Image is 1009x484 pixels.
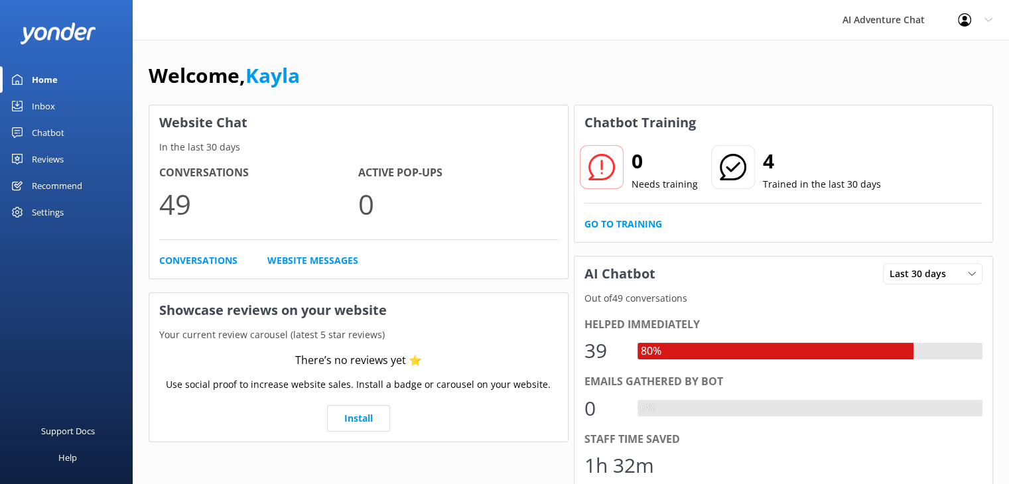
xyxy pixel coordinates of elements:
div: Helped immediately [584,316,983,333]
h2: 4 [763,145,881,177]
div: Help [58,444,77,471]
h3: AI Chatbot [574,257,665,291]
p: Out of 49 conversations [574,291,993,306]
div: 80% [638,343,665,360]
h3: Website Chat [149,105,568,140]
p: 49 [159,182,358,226]
div: Staff time saved [584,431,983,448]
h2: 0 [632,145,698,177]
div: There’s no reviews yet ⭐ [295,352,422,369]
h3: Showcase reviews on your website [149,293,568,328]
span: Last 30 days [890,267,954,281]
h4: Active Pop-ups [358,164,557,182]
div: 0% [638,400,659,417]
div: 39 [584,335,624,367]
div: 0 [584,393,624,424]
div: Recommend [32,172,82,199]
p: In the last 30 days [149,140,568,154]
p: 0 [358,182,557,226]
img: yonder-white-logo.png [20,23,96,44]
div: Chatbot [32,119,64,146]
a: Website Messages [267,253,358,268]
a: Conversations [159,253,237,268]
div: Settings [32,199,64,225]
div: Emails gathered by bot [584,373,983,391]
a: Go to Training [584,217,662,231]
p: Trained in the last 30 days [763,177,881,192]
h1: Welcome, [149,60,300,91]
div: Home [32,66,58,93]
p: Your current review carousel (latest 5 star reviews) [149,328,568,342]
a: Kayla [245,62,300,89]
div: Inbox [32,93,55,119]
div: 1h 32m [584,450,654,481]
p: Needs training [632,177,698,192]
div: Support Docs [41,418,95,444]
h4: Conversations [159,164,358,182]
div: Reviews [32,146,64,172]
h3: Chatbot Training [574,105,706,140]
a: Install [327,405,390,432]
p: Use social proof to increase website sales. Install a badge or carousel on your website. [166,377,551,392]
